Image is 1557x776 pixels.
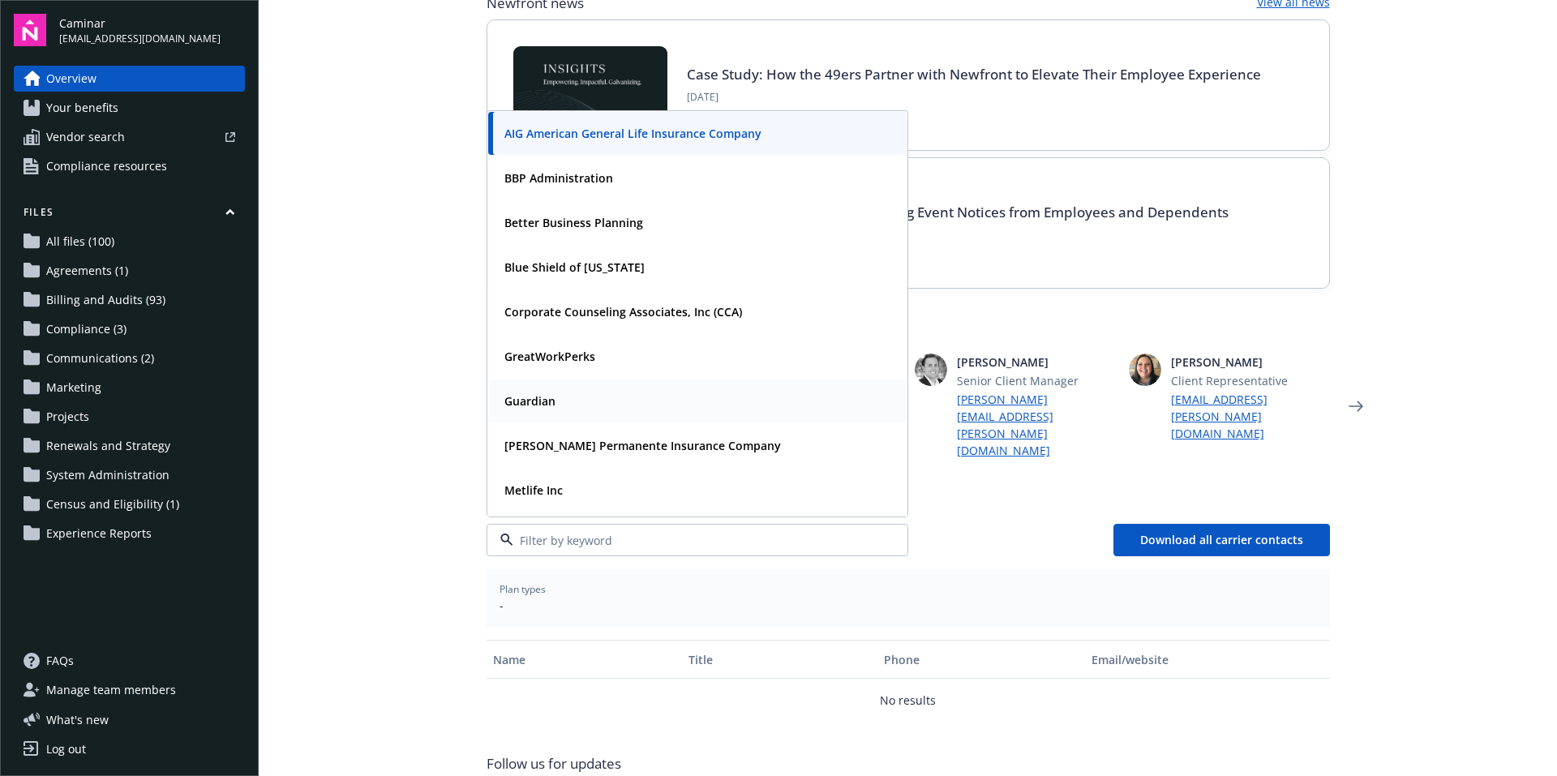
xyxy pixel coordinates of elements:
[1085,640,1329,679] button: Email/website
[14,462,245,488] a: System Administration
[504,126,761,141] strong: AIG American General Life Insurance Company
[915,354,947,386] img: photo
[504,170,613,186] strong: BBP Administration
[1343,393,1369,419] a: Next
[46,433,170,459] span: Renewals and Strategy
[957,391,1116,459] a: [PERSON_NAME][EMAIL_ADDRESS][PERSON_NAME][DOMAIN_NAME]
[14,677,245,703] a: Manage team members
[14,229,245,255] a: All files (100)
[504,215,643,230] strong: Better Business Planning
[487,498,1330,517] span: Carrier contacts
[687,65,1261,84] a: Case Study: How the 49ers Partner with Newfront to Elevate Their Employee Experience
[59,15,221,32] span: Caminar
[14,66,245,92] a: Overview
[46,375,101,401] span: Marketing
[46,124,125,150] span: Vendor search
[46,404,89,430] span: Projects
[14,433,245,459] a: Renewals and Strategy
[46,711,109,728] span: What ' s new
[1140,532,1303,547] span: Download all carrier contacts
[14,124,245,150] a: Vendor search
[1129,354,1161,386] img: photo
[14,316,245,342] a: Compliance (3)
[14,287,245,313] a: Billing and Audits (93)
[1171,354,1330,371] span: [PERSON_NAME]
[46,66,97,92] span: Overview
[957,372,1116,389] span: Senior Client Manager
[880,692,936,709] p: No results
[14,711,135,728] button: What's new
[46,345,154,371] span: Communications (2)
[687,228,1229,242] span: [DATE]
[46,648,74,674] span: FAQs
[14,153,245,179] a: Compliance resources
[46,677,176,703] span: Manage team members
[46,491,179,517] span: Census and Eligibility (1)
[46,95,118,121] span: Your benefits
[1171,391,1330,442] a: [EMAIL_ADDRESS][PERSON_NAME][DOMAIN_NAME]
[513,46,667,124] img: Card Image - INSIGHTS copy.png
[1113,524,1330,556] button: Download all carrier contacts
[46,462,169,488] span: System Administration
[884,651,1079,668] div: Phone
[14,95,245,121] a: Your benefits
[59,32,221,46] span: [EMAIL_ADDRESS][DOMAIN_NAME]
[46,153,167,179] span: Compliance resources
[14,404,245,430] a: Projects
[14,258,245,284] a: Agreements (1)
[46,316,127,342] span: Compliance (3)
[14,345,245,371] a: Communications (2)
[500,582,1317,597] span: Plan types
[14,521,245,547] a: Experience Reports
[513,532,875,549] input: Filter by keyword
[504,393,555,409] strong: Guardian
[1171,372,1330,389] span: Client Representative
[14,375,245,401] a: Marketing
[46,736,86,762] div: Log out
[59,14,245,46] button: Caminar[EMAIL_ADDRESS][DOMAIN_NAME]
[504,259,645,275] strong: Blue Shield of [US_STATE]
[46,229,114,255] span: All files (100)
[14,205,245,225] button: Files
[957,354,1116,371] span: [PERSON_NAME]
[46,287,165,313] span: Billing and Audits (93)
[46,521,152,547] span: Experience Reports
[682,640,877,679] button: Title
[504,482,563,498] strong: Metlife Inc
[504,438,781,453] strong: [PERSON_NAME] Permanente Insurance Company
[487,321,1330,341] span: Your team
[688,651,871,668] div: Title
[687,90,1261,105] span: [DATE]
[877,640,1085,679] button: Phone
[504,349,595,364] strong: GreatWorkPerks
[504,304,742,319] strong: Corporate Counseling Associates, Inc (CCA)
[14,648,245,674] a: FAQs
[500,597,1317,614] span: -
[14,14,46,46] img: navigator-logo.svg
[14,491,245,517] a: Census and Eligibility (1)
[1092,651,1323,668] div: Email/website
[687,203,1229,221] a: COBRA High Five Part V: Qualifying Event Notices from Employees and Dependents
[493,651,676,668] div: Name
[487,754,621,774] span: Follow us for updates
[487,640,682,679] button: Name
[46,258,128,284] span: Agreements (1)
